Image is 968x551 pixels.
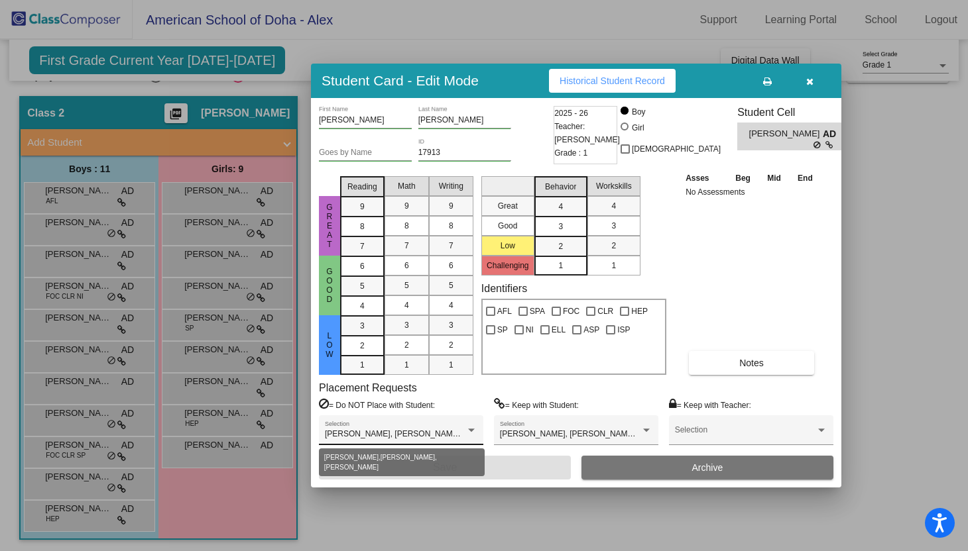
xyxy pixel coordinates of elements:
span: 4 [558,201,563,213]
label: = Do NOT Place with Student: [319,398,435,411]
span: Low [324,331,335,359]
span: 7 [404,240,409,252]
span: 5 [404,279,409,291]
th: Mid [759,171,789,185]
label: Placement Requests [319,381,417,394]
span: Math [398,180,416,192]
span: 1 [360,359,365,371]
th: Beg [727,171,758,185]
span: 2 [449,339,454,351]
span: Save [433,462,457,473]
h3: Student Cell [737,106,853,119]
button: Historical Student Record [549,69,676,93]
span: Good [324,267,335,304]
td: No Assessments [682,185,821,199]
span: Great [324,203,335,249]
span: 1 [404,359,409,371]
span: HEP [631,303,648,319]
span: 2 [611,240,616,252]
button: Archive [581,456,833,479]
span: AD [823,127,841,141]
span: 2 [404,339,409,351]
span: ELL [552,322,566,338]
label: = Keep with Student: [494,398,579,411]
button: Save [319,456,571,479]
span: [DEMOGRAPHIC_DATA] [632,141,721,157]
span: 2025 - 26 [554,107,588,120]
h3: Student Card - Edit Mode [322,72,479,89]
span: 2 [360,340,365,352]
span: 4 [449,299,454,311]
span: 3 [404,319,409,331]
span: 9 [404,200,409,212]
span: 8 [449,220,454,232]
span: 7 [449,240,454,252]
span: Notes [739,358,764,368]
span: SP [497,322,508,338]
span: Workskills [596,180,632,192]
span: SPA [530,303,545,319]
span: Grade : 1 [554,146,587,160]
span: 4 [404,299,409,311]
label: Identifiers [481,282,527,295]
span: 1 [449,359,454,371]
th: Asses [682,171,727,185]
span: 3 [360,320,365,332]
span: [PERSON_NAME] [749,127,823,141]
input: goes by name [319,148,412,158]
span: 9 [449,200,454,212]
span: 6 [360,260,365,272]
span: 3 [611,220,616,232]
span: 5 [360,280,365,292]
input: Enter ID [418,148,511,158]
span: ASP [583,322,599,338]
span: [PERSON_NAME], [PERSON_NAME], [PERSON_NAME], [PERSON_NAME] [500,429,775,438]
span: 7 [360,240,365,252]
span: NI [526,322,534,338]
span: 9 [360,201,365,213]
button: Notes [689,351,814,375]
span: ISP [617,322,630,338]
span: Teacher: [PERSON_NAME] [554,120,620,146]
span: 1 [611,260,616,272]
th: End [789,171,821,185]
span: 4 [360,300,365,312]
span: 3 [449,319,454,331]
span: 1 [558,260,563,272]
span: 5 [449,279,454,291]
span: Behavior [545,181,576,193]
span: Writing [439,180,463,192]
div: Girl [631,122,644,134]
label: = Keep with Teacher: [669,398,751,411]
span: Reading [347,181,377,193]
span: CLR [597,303,613,319]
span: Archive [692,462,723,473]
span: 6 [404,260,409,272]
span: [PERSON_NAME], [PERSON_NAME], [PERSON_NAME] [325,429,530,438]
div: Boy [631,106,646,118]
span: 8 [404,220,409,232]
span: 2 [558,240,563,252]
span: 8 [360,221,365,232]
span: 3 [558,221,563,232]
span: 6 [449,260,454,272]
span: Historical Student Record [560,75,665,86]
span: FOC [563,303,579,319]
span: 4 [611,200,616,212]
span: AFL [497,303,512,319]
